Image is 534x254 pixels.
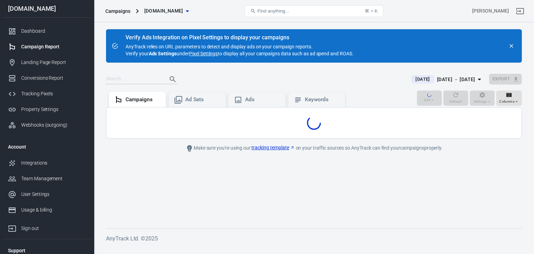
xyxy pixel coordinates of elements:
span: [DATE] [413,76,432,83]
input: Search... [106,75,162,84]
button: Columns [496,90,522,106]
div: Conversions Report [21,74,86,82]
div: Make sure you're using our on your traffic sources so AnyTrack can find your campaigns properly. [157,144,470,152]
div: Property Settings [21,106,86,113]
button: [DATE][DATE] － [DATE] [406,74,489,85]
a: Property Settings [2,102,91,117]
div: AnyTrack relies on URL parameters to detect and display ads on your campaign reports. Verify your... [126,35,354,57]
div: ⌘ + K [365,8,378,14]
a: Integrations [2,155,91,171]
div: Tracking Pixels [21,90,86,97]
button: close [507,41,516,51]
a: User Settings [2,186,91,202]
div: Campaigns [126,96,160,103]
div: User Settings [21,191,86,198]
div: Usage & billing [21,206,86,214]
a: Campaign Report [2,39,91,55]
div: Account id: YQDf6Ddj [472,7,509,15]
div: Ad Sets [185,96,220,103]
a: Team Management [2,171,91,186]
div: Webhooks (outgoing) [21,121,86,129]
a: Dashboard [2,23,91,39]
button: [DOMAIN_NAME] [141,5,192,17]
div: [DOMAIN_NAME] [2,6,91,12]
h6: AnyTrack Ltd. © 2025 [106,234,522,243]
div: Campaigns [105,8,130,15]
div: Team Management [21,175,86,182]
a: Conversions Report [2,70,91,86]
strong: Ads Settings [149,51,177,56]
a: Pixel Settings [189,50,218,57]
div: Campaign Report [21,43,86,50]
a: Webhooks (outgoing) [2,117,91,133]
div: Sign out [21,225,86,232]
span: aisoloops.com [144,7,183,15]
div: Dashboard [21,27,86,35]
a: Sign out [512,3,528,19]
button: Find anything...⌘ + K [244,5,383,17]
li: Account [2,138,91,155]
a: tracking template [251,144,294,151]
span: Columns [499,98,515,105]
div: Ads [245,96,280,103]
div: Integrations [21,159,86,167]
div: Keywords [305,96,340,103]
a: Sign out [2,218,91,236]
div: [DATE] － [DATE] [437,75,475,84]
a: Landing Page Report [2,55,91,70]
span: Find anything... [257,8,289,14]
div: Verify Ads Integration on Pixel Settings to display your campaigns [126,34,354,41]
div: Landing Page Report [21,59,86,66]
a: Usage & billing [2,202,91,218]
a: Tracking Pixels [2,86,91,102]
button: Search [164,71,181,88]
